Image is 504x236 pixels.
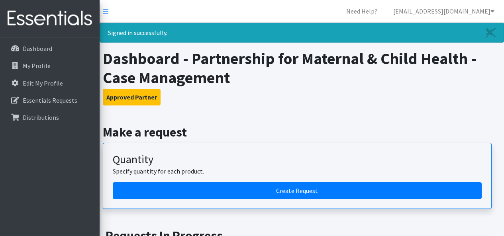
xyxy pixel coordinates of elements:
[23,45,52,53] p: Dashboard
[3,41,96,57] a: Dashboard
[113,182,482,199] a: Create a request by quantity
[3,75,96,91] a: Edit My Profile
[23,62,51,70] p: My Profile
[100,23,504,43] div: Signed in successfully.
[3,109,96,125] a: Distributions
[23,96,77,104] p: Essentials Requests
[3,58,96,74] a: My Profile
[3,5,96,32] img: HumanEssentials
[103,89,161,105] button: Approved Partner
[113,166,482,176] p: Specify quantity for each product.
[103,125,501,140] h2: Make a request
[340,3,384,19] a: Need Help?
[23,79,63,87] p: Edit My Profile
[113,153,482,166] h3: Quantity
[3,92,96,108] a: Essentials Requests
[23,113,59,121] p: Distributions
[387,3,501,19] a: [EMAIL_ADDRESS][DOMAIN_NAME]
[478,23,504,42] a: Close
[103,49,501,87] h1: Dashboard - Partnership for Maternal & Child Health - Case Management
